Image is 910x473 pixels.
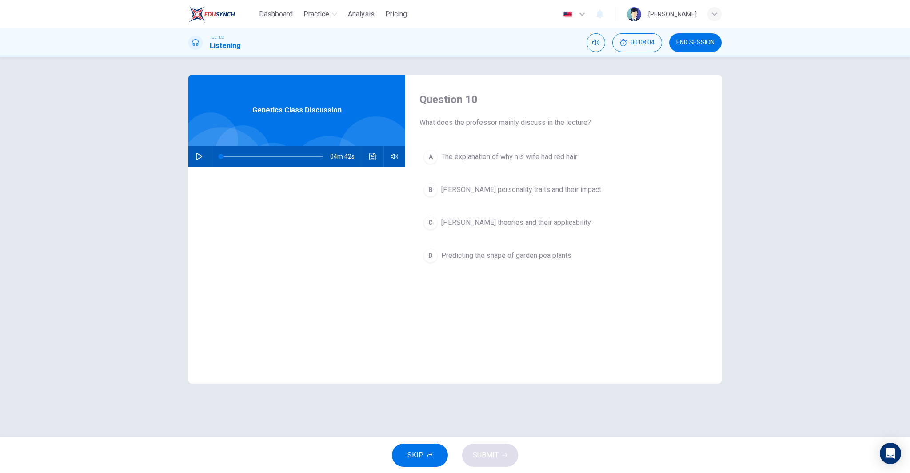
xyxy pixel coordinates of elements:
[210,34,224,40] span: TOEFL®
[382,6,411,22] button: Pricing
[423,216,438,230] div: C
[880,443,901,464] div: Open Intercom Messenger
[188,5,255,23] a: EduSynch logo
[419,146,707,168] button: AThe explanation of why his wife had red hair
[344,6,378,22] button: Analysis
[366,146,380,167] button: Click to see the audio transcription
[188,167,405,384] img: Genetics Class Discussion
[419,212,707,234] button: C[PERSON_NAME] theories and their applicability
[669,33,722,52] button: END SESSION
[419,179,707,201] button: B[PERSON_NAME] personality traits and their impact
[587,33,605,52] div: Mute
[441,184,601,195] span: [PERSON_NAME] personality traits and their impact
[392,444,448,467] button: SKIP
[676,39,714,46] span: END SESSION
[407,449,423,461] span: SKIP
[385,9,407,20] span: Pricing
[562,11,573,18] img: en
[255,6,296,22] button: Dashboard
[188,5,235,23] img: EduSynch logo
[419,92,707,107] h4: Question 10
[423,150,438,164] div: A
[259,9,293,20] span: Dashboard
[419,117,707,128] span: What does the professor mainly discuss in the lecture?
[423,183,438,197] div: B
[441,250,571,261] span: Predicting the shape of garden pea plants
[612,33,662,52] div: Hide
[348,9,375,20] span: Analysis
[330,146,362,167] span: 04m 42s
[419,245,707,267] button: DPredicting the shape of garden pea plants
[300,6,341,22] button: Practice
[627,7,641,21] img: Profile picture
[612,33,662,52] button: 00:08:04
[648,9,697,20] div: [PERSON_NAME]
[210,40,241,51] h1: Listening
[252,105,342,116] span: Genetics Class Discussion
[631,39,655,46] span: 00:08:04
[441,217,591,228] span: [PERSON_NAME] theories and their applicability
[423,249,438,263] div: D
[441,152,577,162] span: The explanation of why his wife had red hair
[303,9,329,20] span: Practice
